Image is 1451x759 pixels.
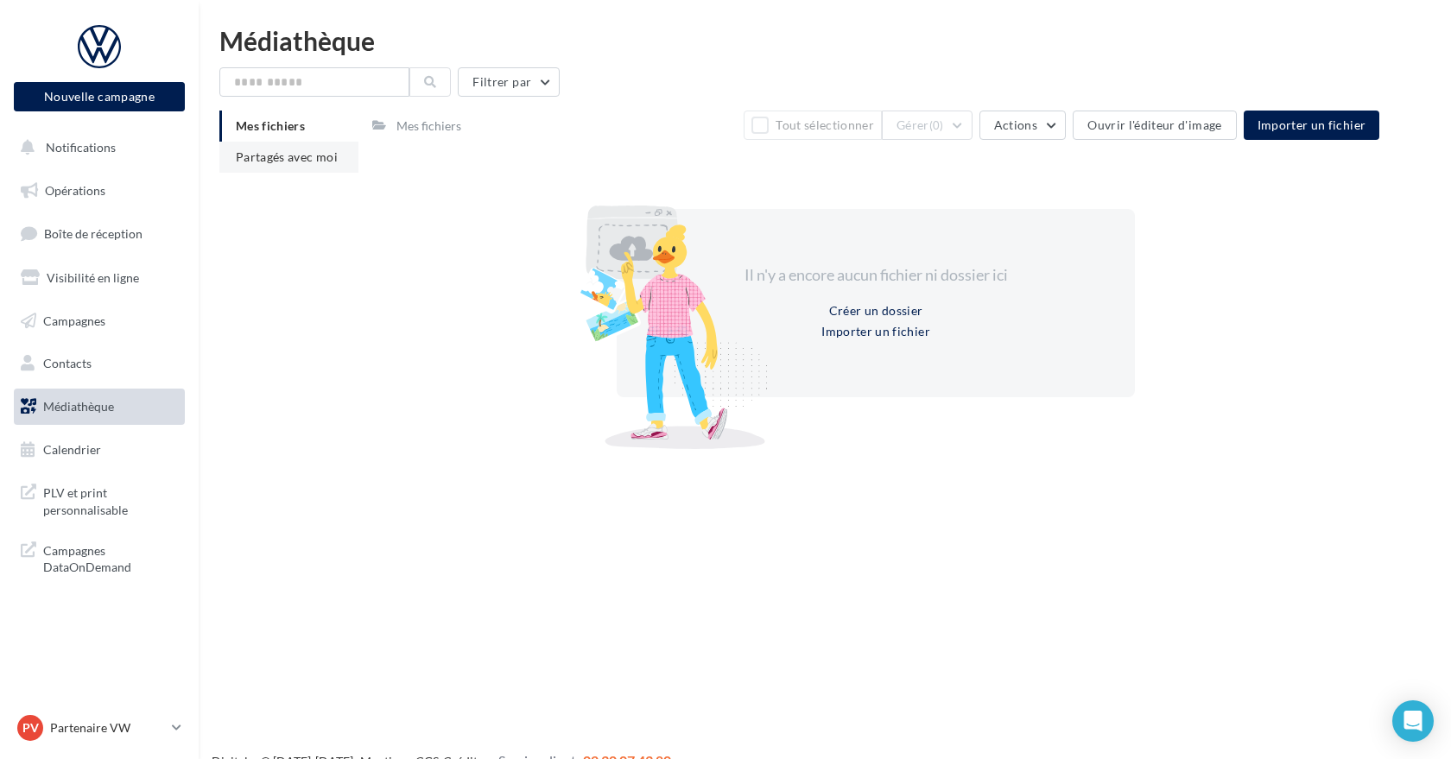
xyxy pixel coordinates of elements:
a: Contacts [10,345,188,382]
span: Contacts [43,356,92,370]
span: Médiathèque [43,399,114,414]
span: Campagnes [43,313,105,327]
a: PLV et print personnalisable [10,474,188,525]
div: Open Intercom Messenger [1392,700,1434,742]
a: Opérations [10,173,188,209]
span: Calendrier [43,442,101,457]
a: Campagnes DataOnDemand [10,532,188,583]
span: Actions [994,117,1037,132]
span: Visibilité en ligne [47,270,139,285]
a: Boîte de réception [10,215,188,252]
span: Opérations [45,183,105,198]
a: PV Partenaire VW [14,712,185,744]
a: Médiathèque [10,389,188,425]
button: Gérer(0) [882,111,973,140]
button: Importer un fichier [1244,111,1380,140]
button: Notifications [10,130,181,166]
button: Créer un dossier [822,300,930,321]
button: Filtrer par [458,67,560,97]
a: Visibilité en ligne [10,260,188,296]
span: (0) [929,118,944,132]
a: Campagnes [10,303,188,339]
span: Importer un fichier [1258,117,1366,132]
span: PLV et print personnalisable [43,481,178,518]
span: Notifications [46,140,116,155]
span: Campagnes DataOnDemand [43,539,178,576]
button: Tout sélectionner [744,111,882,140]
a: Calendrier [10,432,188,468]
div: Médiathèque [219,28,1430,54]
button: Ouvrir l'éditeur d'image [1073,111,1236,140]
button: Actions [979,111,1066,140]
span: Mes fichiers [236,118,305,133]
span: Il n'y a encore aucun fichier ni dossier ici [745,265,1008,284]
p: Partenaire VW [50,719,165,737]
button: Nouvelle campagne [14,82,185,111]
button: Importer un fichier [814,321,937,342]
span: Partagés avec moi [236,149,338,164]
span: PV [22,719,39,737]
div: Mes fichiers [396,117,461,135]
span: Boîte de réception [44,226,143,241]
